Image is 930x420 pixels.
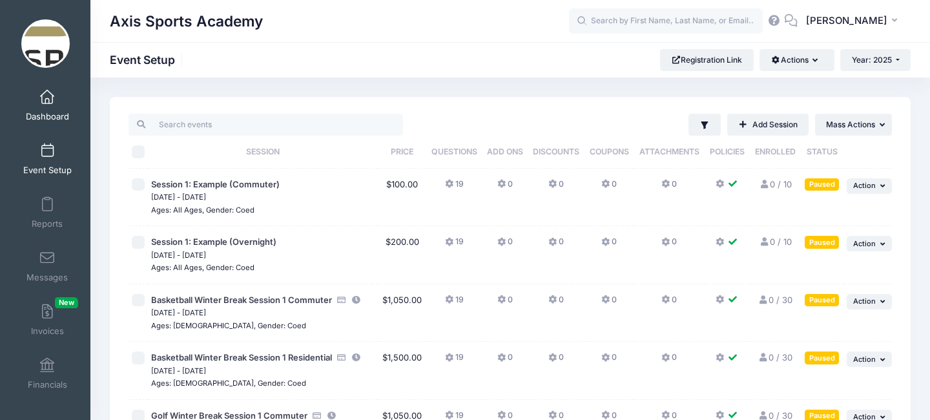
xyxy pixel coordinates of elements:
small: [DATE] - [DATE] [151,308,206,317]
button: 19 [445,178,464,197]
span: Coupons [590,147,629,156]
span: Dashboard [26,111,69,122]
button: 19 [445,236,464,255]
th: Discounts [528,136,584,169]
h1: Event Setup [110,53,186,67]
div: Paused [805,178,839,191]
a: Add Session [727,114,809,136]
button: 0 [661,236,677,255]
td: $1,500.00 [378,342,426,400]
button: 0 [661,294,677,313]
a: 0 / 30 [758,352,792,362]
button: 0 [548,178,564,197]
span: Event Setup [23,165,72,176]
a: 0 / 30 [758,295,792,305]
span: Action [853,355,876,364]
span: Attachments [639,147,699,156]
button: 0 [548,236,564,255]
button: 0 [497,294,513,313]
a: Financials [17,351,78,396]
i: Accepting Credit Card Payments [336,296,347,304]
div: Paused [805,352,839,364]
span: New [55,297,78,308]
button: 0 [661,352,677,370]
th: Session [148,136,378,169]
button: 0 [497,236,513,255]
span: Reports [32,218,63,229]
th: Enrolled [750,136,801,169]
button: Action [847,294,892,310]
td: $200.00 [378,226,426,284]
span: Mass Actions [826,120,875,129]
span: Action [853,239,876,248]
span: [PERSON_NAME] [806,14,887,28]
span: Messages [26,272,68,283]
small: [DATE] - [DATE] [151,193,206,202]
button: Year: 2025 [840,49,911,71]
th: Policies [705,136,750,169]
button: Action [847,236,892,251]
a: 0 / 10 [759,179,791,189]
small: Ages: All Ages, Gender: Coed [151,263,254,272]
button: 19 [445,352,464,370]
button: Action [847,178,892,194]
a: Event Setup [17,136,78,182]
th: Status [801,136,843,169]
div: Paused [805,236,839,248]
h1: Axis Sports Academy [110,6,263,36]
span: Basketball Winter Break Session 1 Commuter [151,295,332,305]
input: Search events [129,114,403,136]
th: Questions [426,136,482,169]
span: Year: 2025 [852,55,892,65]
button: [PERSON_NAME] [798,6,911,36]
i: This session is currently scheduled to pause registration at 12:00 PM America/Denver on 12/20/2025. [351,353,361,362]
i: Accepting Credit Card Payments [312,412,322,420]
a: Registration Link [660,49,754,71]
th: Add Ons [482,136,528,169]
button: 0 [548,352,564,370]
button: 0 [601,178,617,197]
td: $100.00 [378,169,426,227]
button: 0 [661,178,677,197]
span: Action [853,181,876,190]
span: Questions [431,147,477,156]
a: InvoicesNew [17,297,78,342]
button: 0 [548,294,564,313]
small: [DATE] - [DATE] [151,251,206,260]
button: 0 [601,352,617,370]
th: Price [378,136,426,169]
i: This session is currently scheduled to pause registration at 12:00 PM America/Denver on 12/20/2025. [326,412,336,420]
button: 0 [601,236,617,255]
button: 0 [601,294,617,313]
span: Policies [710,147,745,156]
button: Actions [759,49,834,71]
span: Financials [28,379,67,390]
th: Attachments [634,136,705,169]
small: Ages: [DEMOGRAPHIC_DATA], Gender: Coed [151,321,306,330]
span: Basketball Winter Break Session 1 Residential [151,352,332,362]
button: Mass Actions [815,114,892,136]
button: Action [847,352,892,367]
span: Discounts [533,147,579,156]
span: Session 1: Example (Commuter) [151,179,280,189]
a: Dashboard [17,83,78,128]
span: Add Ons [487,147,523,156]
span: Session 1: Example (Overnight) [151,236,276,247]
small: [DATE] - [DATE] [151,366,206,375]
button: 19 [445,294,464,313]
a: 0 / 10 [759,236,791,247]
i: Accepting Credit Card Payments [336,353,347,362]
span: Action [853,297,876,306]
small: Ages: [DEMOGRAPHIC_DATA], Gender: Coed [151,379,306,388]
a: Messages [17,244,78,289]
input: Search by First Name, Last Name, or Email... [569,8,763,34]
img: Axis Sports Academy [21,19,70,68]
button: 0 [497,178,513,197]
small: Ages: All Ages, Gender: Coed [151,205,254,215]
th: Coupons [584,136,634,169]
button: 0 [497,352,513,370]
a: Reports [17,190,78,235]
i: This session is currently scheduled to pause registration at 12:00 PM America/Denver on 12/20/2025. [351,296,361,304]
span: Invoices [31,326,64,337]
td: $1,050.00 [378,284,426,342]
